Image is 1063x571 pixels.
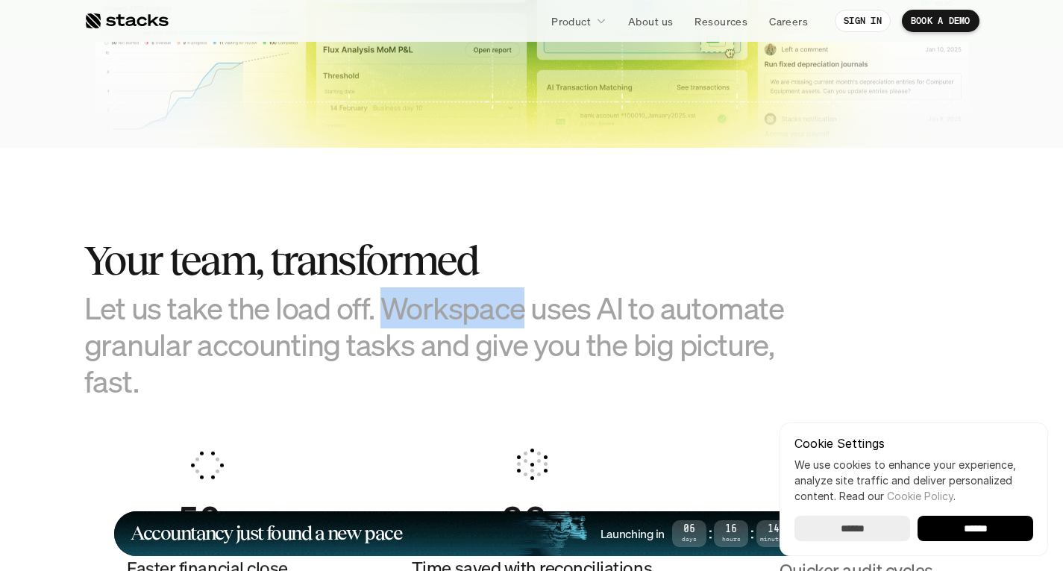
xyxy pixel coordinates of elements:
[84,237,830,284] h2: Your team, transformed
[714,537,748,542] span: Hours
[131,525,403,542] h1: Accountancy just found a new pace
[748,525,756,542] strong: :
[887,490,953,502] a: Cookie Policy
[694,13,747,29] p: Resources
[628,13,673,29] p: About us
[551,13,591,29] p: Product
[911,16,971,26] p: BOOK A DEMO
[706,525,714,542] strong: :
[686,7,756,34] a: Resources
[84,290,830,400] h3: Let us take the load off. Workspace uses AI to automate granular accounting tasks and give you th...
[769,13,808,29] p: Careers
[902,10,979,32] a: BOOK A DEMO
[672,537,706,542] span: Days
[114,511,950,556] a: Accountancy just found a new paceLaunching in06Days:16Hours:14Minutes:00SecondsLEARN MORE
[756,525,791,534] span: 14
[839,490,956,502] span: Read our .
[601,525,665,542] h4: Launching in
[714,525,748,534] span: 16
[176,346,242,356] a: Privacy Policy
[760,7,817,34] a: Careers
[756,537,791,542] span: Minutes
[619,7,682,34] a: About us
[178,498,221,541] div: Counter ends at 50
[794,437,1033,449] p: Cookie Settings
[835,10,891,32] a: SIGN IN
[844,16,882,26] p: SIGN IN
[672,525,706,534] span: 06
[502,498,545,541] div: Counter ends at 96
[794,457,1033,504] p: We use cookies to enhance your experience, analyze site traffic and deliver personalized content.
